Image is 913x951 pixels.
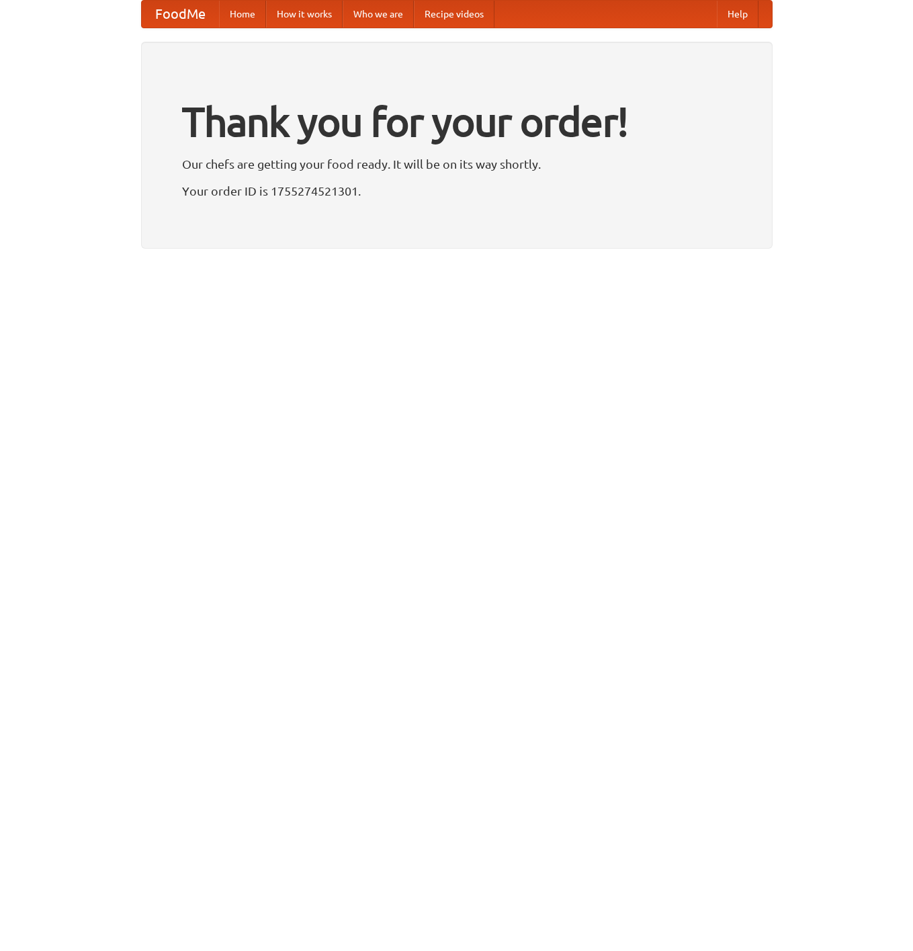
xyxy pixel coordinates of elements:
a: Home [219,1,266,28]
a: Who we are [343,1,414,28]
a: FoodMe [142,1,219,28]
p: Our chefs are getting your food ready. It will be on its way shortly. [182,154,732,174]
a: Recipe videos [414,1,494,28]
p: Your order ID is 1755274521301. [182,181,732,201]
h1: Thank you for your order! [182,89,732,154]
a: How it works [266,1,343,28]
a: Help [717,1,758,28]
